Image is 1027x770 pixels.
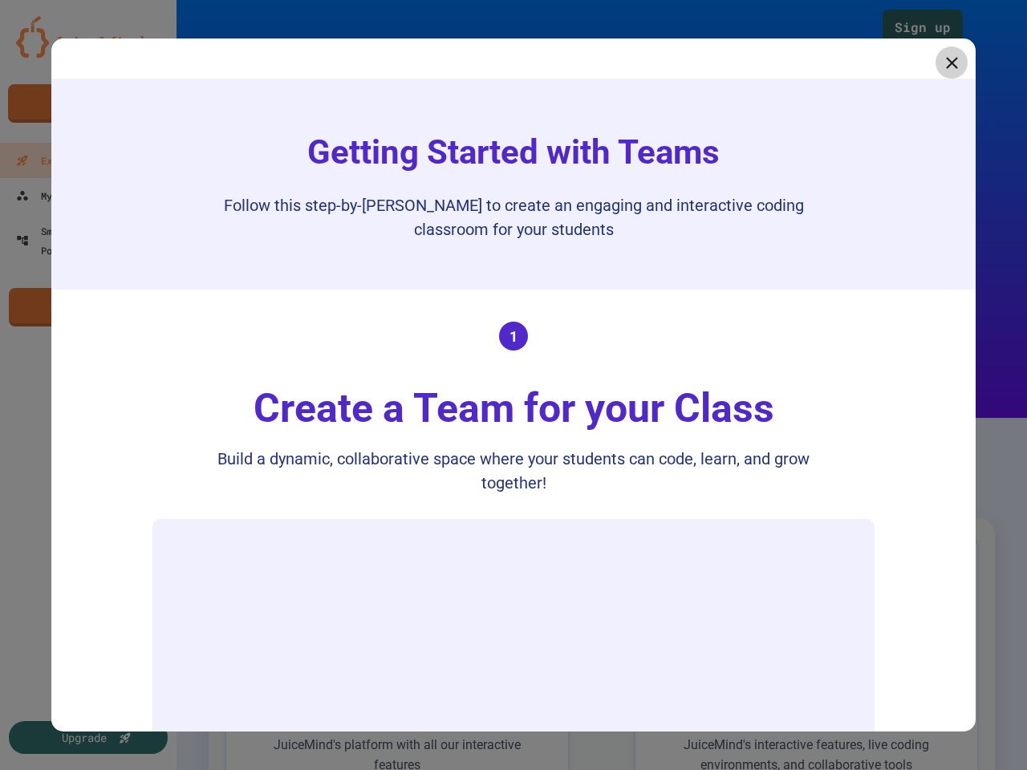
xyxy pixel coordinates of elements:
[291,127,736,177] h1: Getting Started with Teams
[193,193,834,241] p: Follow this step-by-[PERSON_NAME] to create an engaging and interactive coding classroom for your...
[193,447,834,495] div: Build a dynamic, collaborative space where your students can code, learn, and grow together!
[499,322,528,351] div: 1
[237,379,790,439] div: Create a Team for your Class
